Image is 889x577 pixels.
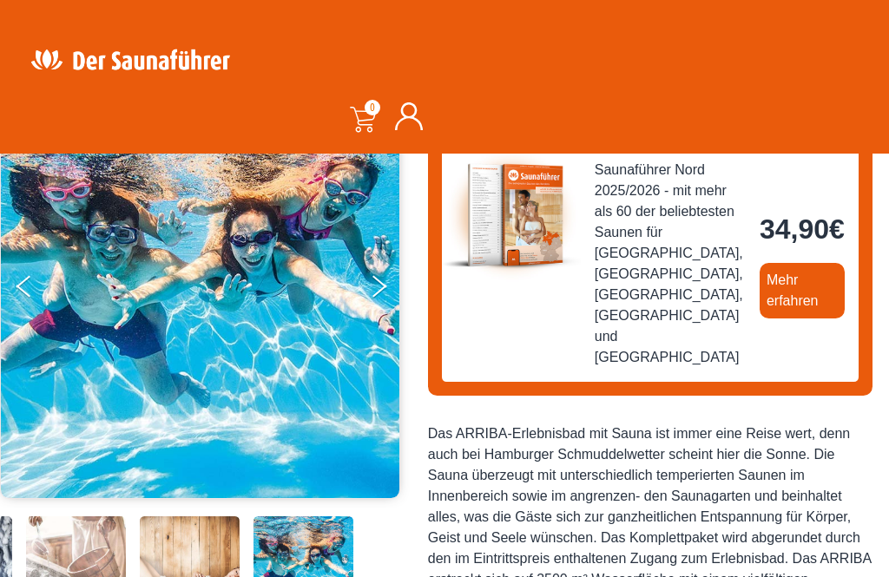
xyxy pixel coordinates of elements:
span: Saunaführer Nord 2025/2026 - mit mehr als 60 der beliebtesten Saunen für [GEOGRAPHIC_DATA], [GEOG... [595,160,746,368]
a: Mehr erfahren [760,263,845,318]
span: 0 [365,100,380,115]
img: der-saunafuehrer-2025-nord.jpg [442,146,581,285]
span: € [829,213,845,245]
button: Previous [16,268,60,311]
button: Next [369,268,412,311]
bdi: 34,90 [760,213,845,245]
